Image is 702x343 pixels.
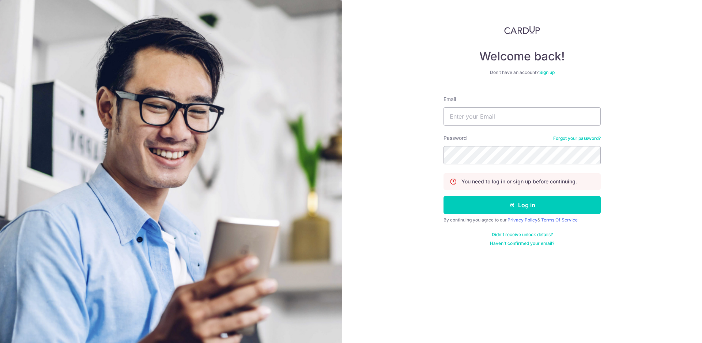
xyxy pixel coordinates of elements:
[539,70,555,75] a: Sign up
[444,196,601,214] button: Log in
[490,241,554,246] a: Haven't confirmed your email?
[444,107,601,126] input: Enter your Email
[444,134,467,142] label: Password
[444,96,456,103] label: Email
[553,135,601,141] a: Forgot your password?
[504,26,540,34] img: CardUp Logo
[444,49,601,64] h4: Welcome back!
[461,178,577,185] p: You need to log in or sign up before continuing.
[541,217,578,223] a: Terms Of Service
[492,232,553,238] a: Didn't receive unlock details?
[444,217,601,223] div: By continuing you agree to our &
[444,70,601,75] div: Don’t have an account?
[507,217,537,223] a: Privacy Policy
